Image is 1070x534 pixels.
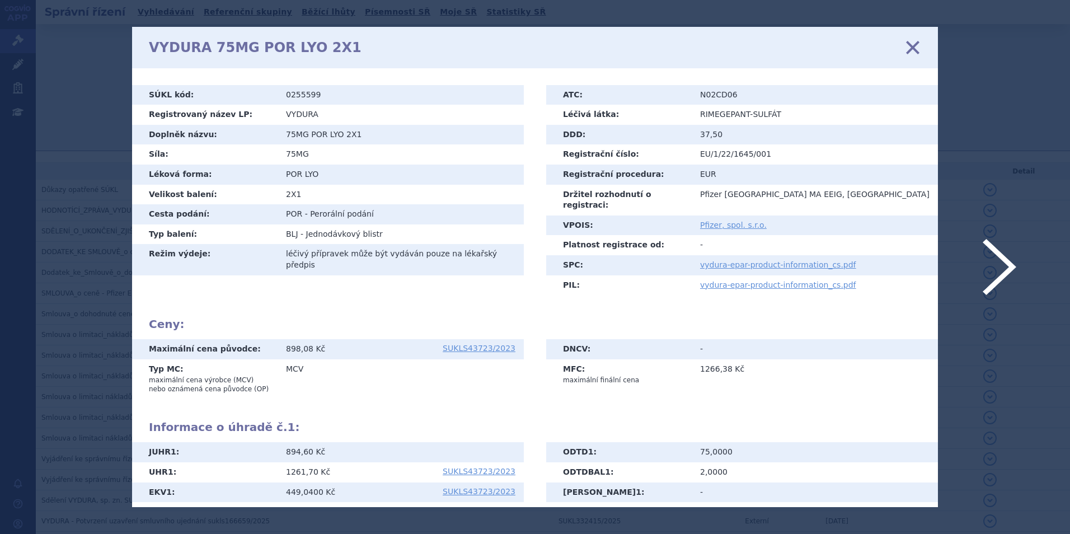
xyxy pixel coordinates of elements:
[546,359,692,390] th: MFC:
[443,344,515,352] a: SUKLS43723/2023
[286,488,335,496] span: 449,0400 Kč
[546,85,692,105] th: ATC:
[546,185,692,216] th: Držitel rozhodnutí o registraci:
[692,125,938,145] td: 37,50
[132,144,278,165] th: Síla:
[278,165,524,185] td: POR LYO
[168,467,173,476] span: 1
[286,209,302,218] span: POR
[278,125,524,145] td: 75MG POR LYO 2X1
[692,235,938,255] td: -
[692,105,938,125] td: RIMEGEPANT-SULFÁT
[132,105,278,125] th: Registrovaný název LP:
[149,420,921,434] h2: Informace o úhradě č. :
[546,165,692,185] th: Registrační procedura:
[588,447,594,456] span: 1
[546,483,692,503] th: [PERSON_NAME] :
[288,420,295,434] span: 1
[692,483,938,503] td: -
[306,229,383,238] span: Jednodávkový blistr
[546,216,692,236] th: VPOIS:
[278,185,524,205] td: 2X1
[700,221,767,229] a: Pfizer, spol. s.r.o.
[132,85,278,105] th: SÚKL kód:
[166,488,172,496] span: 1
[904,39,921,56] a: zavřít
[149,317,921,331] h2: Ceny:
[132,185,278,205] th: Velikost balení:
[443,467,515,475] a: SUKLS43723/2023
[278,502,524,522] td: E
[301,229,303,238] span: -
[278,442,524,462] td: 894,60 Kč
[636,488,641,496] span: 1
[546,235,692,255] th: Platnost registrace od:
[132,462,278,483] th: UHR :
[692,462,938,483] td: 2,0000
[310,209,374,218] span: Perorální podání
[546,144,692,165] th: Registrační číslo:
[546,442,692,462] th: ODTD :
[278,144,524,165] td: 75MG
[132,359,278,399] th: Typ MC:
[132,442,278,462] th: JUHR :
[700,260,856,269] a: vydura-epar-product-information_cs.pdf
[165,507,170,516] span: 1
[546,275,692,296] th: PIL:
[286,467,330,476] span: 1261,70 Kč
[692,165,938,185] td: EUR
[563,376,683,385] p: maximální finální cena
[132,339,278,359] th: Maximální cena původce:
[278,244,524,275] td: léčivý přípravek může být vydáván pouze na lékařský předpis
[692,185,938,216] td: Pfizer [GEOGRAPHIC_DATA] MA EEIG, [GEOGRAPHIC_DATA]
[132,165,278,185] th: Léková forma:
[132,483,278,503] th: EKV :
[132,224,278,245] th: Typ balení:
[278,359,524,399] td: MCV
[546,255,692,275] th: SPC:
[692,339,938,359] td: -
[132,125,278,145] th: Doplněk názvu:
[443,488,515,495] a: SUKLS43723/2023
[171,447,176,456] span: 1
[692,85,938,105] td: N02CD06
[546,105,692,125] th: Léčivá látka:
[286,229,298,238] span: BLJ
[149,40,362,56] h1: VYDURA 75MG POR LYO 2X1
[605,467,611,476] span: 1
[700,280,856,289] a: vydura-epar-product-information_cs.pdf
[286,344,325,353] span: 898,08 Kč
[692,442,938,462] td: 75,0000
[692,144,938,165] td: EU/1/22/1645/001
[305,209,308,218] span: -
[546,125,692,145] th: DDD:
[546,339,692,359] th: DNCV:
[149,376,269,394] p: maximální cena výrobce (MCV) nebo oznámená cena původce (OP)
[132,244,278,275] th: Režim výdeje:
[278,85,524,105] td: 0255599
[132,502,278,522] th: LIM :
[132,204,278,224] th: Cesta podání:
[692,359,938,390] td: 1266,38 Kč
[546,462,692,483] th: ODTDBAL :
[278,105,524,125] td: VYDURA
